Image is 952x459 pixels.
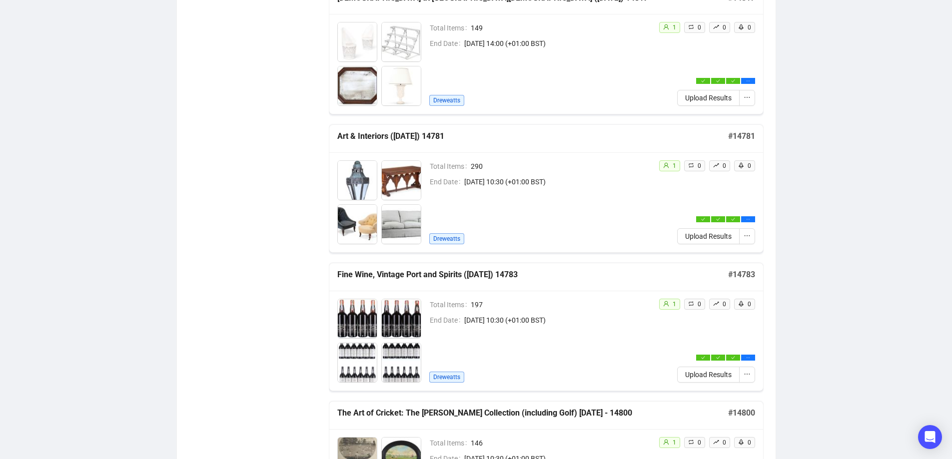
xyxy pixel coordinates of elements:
[716,356,720,360] span: check
[738,162,744,168] span: rocket
[744,94,751,101] span: ellipsis
[429,95,464,106] span: Dreweatts
[677,228,740,244] button: Upload Results
[471,299,651,310] span: 197
[731,217,735,221] span: check
[698,24,701,31] span: 0
[464,315,651,326] span: [DATE] 10:30 (+01:00 BST)
[723,162,726,169] span: 0
[738,301,744,307] span: rocket
[918,425,942,449] div: Open Intercom Messenger
[698,301,701,308] span: 0
[713,162,719,168] span: rise
[337,130,728,142] h5: Art & Interiors ([DATE]) 14781
[471,161,651,172] span: 290
[663,439,669,445] span: user
[716,79,720,83] span: check
[731,79,735,83] span: check
[713,439,719,445] span: rise
[677,367,740,383] button: Upload Results
[723,24,726,31] span: 0
[329,263,764,391] a: Fine Wine, Vintage Port and Spirits ([DATE]) 14783#14783Total Items197End Date[DATE] 10:30 (+01:0...
[337,407,728,419] h5: The Art of Cricket: The [PERSON_NAME] Collection (including Golf) [DATE] - 14800
[688,162,694,168] span: retweet
[464,176,651,187] span: [DATE] 10:30 (+01:00 BST)
[731,356,735,360] span: check
[382,343,421,382] img: 4_1.jpg
[713,24,719,30] span: rise
[746,217,750,221] span: ellipsis
[382,299,421,338] img: 2_1.jpg
[430,38,464,49] span: End Date
[688,439,694,445] span: retweet
[382,205,421,244] img: 1004_1.jpg
[723,439,726,446] span: 0
[748,439,751,446] span: 0
[471,22,651,33] span: 149
[673,439,676,446] span: 1
[382,161,421,200] img: 1002_1.jpg
[685,369,732,380] span: Upload Results
[663,162,669,168] span: user
[685,231,732,242] span: Upload Results
[701,79,705,83] span: check
[338,22,377,61] img: 1_1.jpg
[701,356,705,360] span: check
[748,162,751,169] span: 0
[673,301,676,308] span: 1
[728,269,755,281] h5: # 14783
[698,439,701,446] span: 0
[716,217,720,221] span: check
[382,22,421,61] img: 2_1.jpg
[338,161,377,200] img: 1001_1.jpg
[746,79,750,83] span: ellipsis
[338,299,377,338] img: 1_1.jpg
[430,315,464,326] span: End Date
[673,162,676,169] span: 1
[430,176,464,187] span: End Date
[430,438,471,449] span: Total Items
[746,356,750,360] span: ellipsis
[685,92,732,103] span: Upload Results
[723,301,726,308] span: 0
[338,343,377,382] img: 3_1.jpg
[663,301,669,307] span: user
[744,232,751,239] span: ellipsis
[338,205,377,244] img: 1003_1.jpg
[738,24,744,30] span: rocket
[429,233,464,244] span: Dreweatts
[728,130,755,142] h5: # 14781
[698,162,701,169] span: 0
[382,66,421,105] img: 4_1.jpg
[337,269,728,281] h5: Fine Wine, Vintage Port and Spirits ([DATE]) 14783
[713,301,719,307] span: rise
[673,24,676,31] span: 1
[688,24,694,30] span: retweet
[338,66,377,105] img: 3_1.jpg
[677,90,740,106] button: Upload Results
[738,439,744,445] span: rocket
[701,217,705,221] span: check
[464,38,651,49] span: [DATE] 14:00 (+01:00 BST)
[688,301,694,307] span: retweet
[471,438,651,449] span: 146
[430,22,471,33] span: Total Items
[744,371,751,378] span: ellipsis
[329,124,764,253] a: Art & Interiors ([DATE]) 14781#14781Total Items290End Date[DATE] 10:30 (+01:00 BST)Dreweattsuser1...
[728,407,755,419] h5: # 14800
[430,161,471,172] span: Total Items
[429,372,464,383] span: Dreweatts
[430,299,471,310] span: Total Items
[663,24,669,30] span: user
[748,24,751,31] span: 0
[748,301,751,308] span: 0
